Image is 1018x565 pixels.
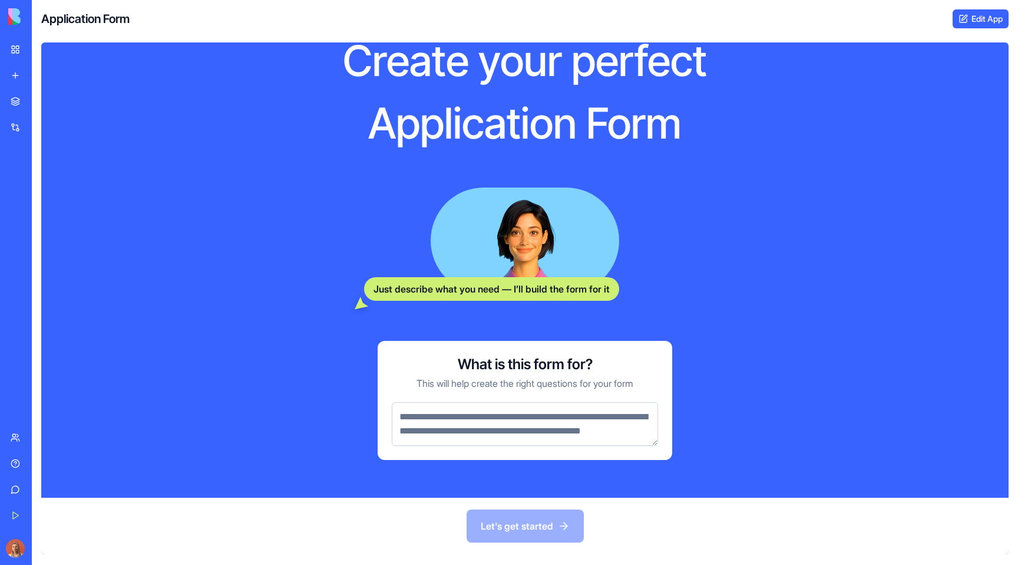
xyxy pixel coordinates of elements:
img: Marina_gj5dtt.jpg [6,539,25,558]
h1: Application Form [261,97,789,150]
p: This will help create the right questions for your form [417,376,633,390]
h3: What is this form for? [458,355,593,374]
img: logo [8,8,81,25]
a: Edit App [953,9,1009,28]
h4: Application Form [41,11,130,27]
h1: Create your perfect [261,34,789,87]
div: Just describe what you need — I’ll build the form for it [364,277,619,301]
